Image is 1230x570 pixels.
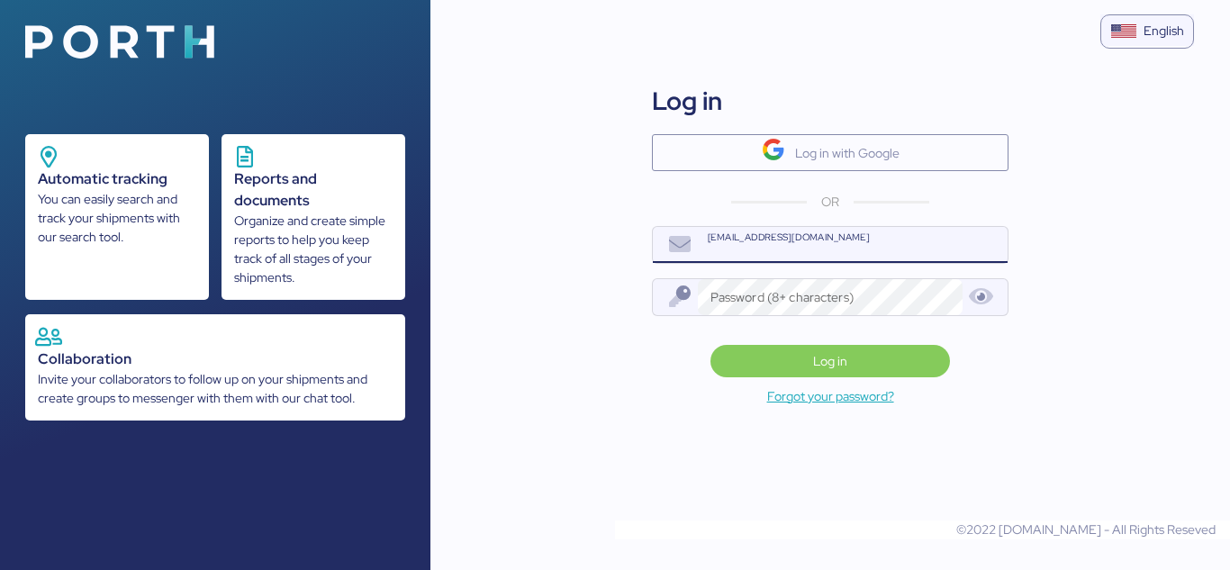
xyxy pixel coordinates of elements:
[710,345,950,377] button: Log in
[813,350,847,372] span: Log in
[795,142,900,164] div: Log in with Google
[652,82,722,120] div: Log in
[430,385,1230,407] a: Forgot your password?
[234,168,393,212] div: Reports and documents
[38,190,196,247] div: You can easily search and track your shipments with our search tool.
[38,168,196,190] div: Automatic tracking
[698,279,963,315] input: Password (8+ characters)
[652,134,1008,171] button: Log in with Google
[234,212,393,287] div: Organize and create simple reports to help you keep track of all stages of your shipments.
[1144,22,1184,41] div: English
[38,348,393,370] div: Collaboration
[698,227,1008,263] input: name@company.com
[821,193,839,212] span: OR
[38,370,393,408] div: Invite your collaborators to follow up on your shipments and create groups to messenger with them...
